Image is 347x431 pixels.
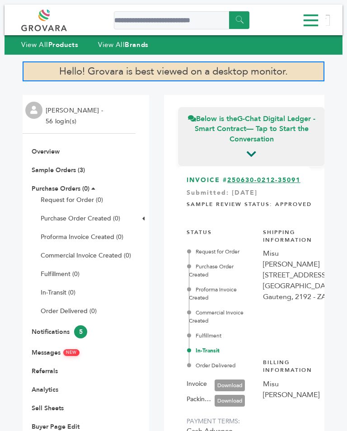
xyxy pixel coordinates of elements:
[41,196,103,204] a: Request for Order (0)
[32,328,87,336] a: Notifications5
[187,417,240,426] label: PAYMENT TERMS:
[41,270,80,278] a: Fulfillment (0)
[46,105,105,127] li: [PERSON_NAME] - 56 login(s)
[263,379,335,389] div: Misu
[215,379,245,391] a: Download
[263,222,335,248] h4: Shipping Information
[263,352,335,379] h4: Billing Information
[187,222,254,241] h4: STATUS
[32,404,64,412] a: Sell Sheets
[189,347,254,355] div: In-Transit
[263,270,335,281] div: [STREET_ADDRESS]
[263,248,335,259] div: Misu
[25,102,42,119] img: profile.png
[74,325,87,338] span: 5
[41,214,120,223] a: Purchase Order Created (0)
[187,194,335,213] h4: Sample Review Status: Approved
[23,61,324,81] p: Hello! Grovara is best viewed on a desktop monitor.
[32,385,58,394] a: Analytics
[189,309,254,325] div: Commercial Invoice Created
[32,422,80,431] a: Buyer Page Edit
[125,40,148,49] strong: Brands
[189,248,254,256] div: Request for Order
[41,288,75,297] a: In-Transit (0)
[263,389,335,400] div: [PERSON_NAME]
[215,395,245,407] a: Download
[114,11,249,29] input: Search a product or brand...
[227,176,300,184] a: 250630-0212-35091
[263,291,335,302] div: Gauteng, 2192 - ZA
[189,361,254,370] div: Order Delivered
[32,348,80,357] a: MessagesNEW
[32,166,85,174] a: Sample Orders (3)
[195,114,315,134] strong: G-Chat Digital Ledger - Smart Contract
[263,281,335,291] div: [GEOGRAPHIC_DATA]
[48,40,78,49] strong: Products
[187,188,335,202] div: Submitted: [DATE]
[21,40,78,49] a: View AllProducts
[263,259,335,270] div: [PERSON_NAME]
[32,184,89,193] a: Purchase Orders (0)
[189,286,254,302] div: Proforma Invoice Created
[21,10,325,31] div: Menu
[98,40,149,49] a: View AllBrands
[185,114,318,144] span: Below is the — Tap to Start the Conversation
[189,332,254,340] div: Fulfillment
[321,16,327,23] span: ▼
[32,367,58,375] a: Referrals
[41,307,97,315] a: Order Delivered (0)
[63,349,80,356] span: NEW
[32,147,60,156] a: Overview
[271,16,327,23] a: Select Language​
[187,394,215,405] label: Packing List
[41,251,131,260] a: Commercial Invoice Created (0)
[187,176,335,185] h3: INVOICE #
[41,233,123,241] a: Proforma Invoice Created (0)
[189,262,254,279] div: Purchase Order Created
[187,379,207,389] label: Invoice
